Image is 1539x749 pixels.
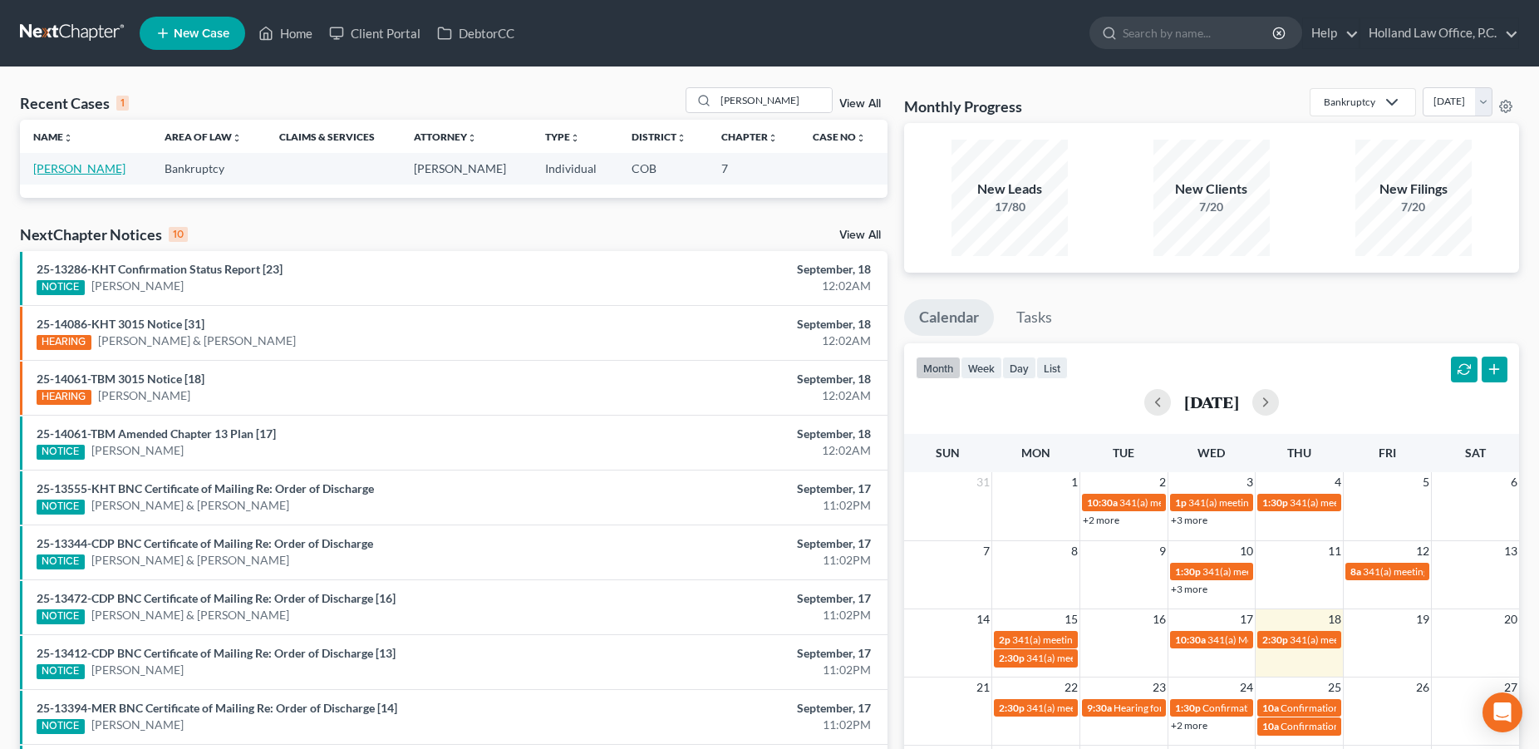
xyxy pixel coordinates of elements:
span: 3 [1245,472,1255,492]
span: 2:30p [999,702,1025,714]
h3: Monthly Progress [904,96,1022,116]
div: 17/80 [951,199,1068,215]
td: 7 [708,153,799,184]
span: 6 [1509,472,1519,492]
span: 341(a) meeting for [PERSON_NAME] & [PERSON_NAME] [1012,633,1261,646]
span: 341(a) meeting for [PERSON_NAME] & [PERSON_NAME] [1188,496,1437,509]
div: 7/20 [1153,199,1270,215]
div: 11:02PM [604,552,871,569]
span: 7 [981,541,991,561]
td: Individual [532,153,618,184]
div: NOTICE [37,664,85,679]
span: 341(a) meeting for [PERSON_NAME] [1290,633,1450,646]
span: 10:30a [1087,496,1118,509]
div: September, 18 [604,426,871,442]
span: 21 [975,678,991,697]
a: Nameunfold_more [33,131,73,143]
a: [PERSON_NAME] & [PERSON_NAME] [98,333,296,349]
i: unfold_more [676,133,686,143]
a: Attorneyunfold_more [414,131,477,143]
span: Wed [1197,446,1225,460]
span: New Case [174,27,229,40]
div: 11:02PM [604,717,871,733]
span: 341(a) Meeting for [PERSON_NAME] [1207,633,1369,646]
span: 15 [1063,609,1079,629]
a: 25-13286-KHT Confirmation Status Report [23] [37,262,283,276]
div: September, 17 [604,535,871,552]
a: Case Nounfold_more [813,131,866,143]
div: 11:02PM [604,607,871,623]
a: +2 more [1083,514,1119,526]
a: Client Portal [321,18,429,48]
a: Typeunfold_more [545,131,580,143]
span: Sun [936,446,960,460]
div: HEARING [37,390,91,405]
span: 341(a) meeting for [MEDICAL_DATA][PERSON_NAME] [1026,652,1266,664]
i: unfold_more [232,133,242,143]
td: [PERSON_NAME] [401,153,532,184]
a: [PERSON_NAME] [91,662,184,678]
span: Thu [1287,446,1311,460]
input: Search by name... [715,88,832,112]
a: +2 more [1171,719,1207,732]
span: 341(a) meeting for [PERSON_NAME] & [PERSON_NAME] [1119,496,1368,509]
a: Chapterunfold_more [721,131,778,143]
a: 25-14086-KHT 3015 Notice [31] [37,317,204,331]
a: [PERSON_NAME] & [PERSON_NAME] [91,552,289,569]
span: 26 [1414,678,1431,697]
a: +3 more [1171,514,1207,526]
a: +3 more [1171,583,1207,595]
a: 25-14061-TBM 3015 Notice [18] [37,372,204,386]
span: 10a [1262,720,1279,732]
div: Open Intercom Messenger [1482,692,1522,732]
button: list [1036,357,1068,379]
span: Sat [1465,446,1486,460]
div: NOTICE [37,554,85,569]
span: 2:30p [1262,633,1288,646]
span: 9:30a [1087,702,1112,714]
div: September, 17 [604,645,871,662]
div: NextChapter Notices [20,224,188,244]
span: 2 [1158,472,1168,492]
span: 13 [1502,541,1519,561]
span: 11 [1326,541,1343,561]
span: Tue [1113,446,1134,460]
a: Tasks [1001,299,1067,336]
div: 7/20 [1355,199,1472,215]
a: Area of Lawunfold_more [165,131,242,143]
div: Recent Cases [20,93,129,113]
a: [PERSON_NAME] & [PERSON_NAME] [91,607,289,623]
a: [PERSON_NAME] [33,161,125,175]
div: 1 [116,96,129,111]
span: 16 [1151,609,1168,629]
span: 14 [975,609,991,629]
span: 23 [1151,678,1168,697]
div: September, 18 [604,261,871,278]
a: Districtunfold_more [632,131,686,143]
div: Bankruptcy [1324,95,1375,109]
input: Search by name... [1123,17,1275,48]
span: 31 [975,472,991,492]
span: 341(a) meeting for [PERSON_NAME] [1026,702,1187,714]
span: 25 [1326,678,1343,697]
div: NOTICE [37,445,85,460]
a: Home [250,18,321,48]
a: 25-13472-CDP BNC Certificate of Mailing Re: Order of Discharge [16] [37,591,396,605]
span: 4 [1333,472,1343,492]
th: Claims & Services [266,120,401,153]
span: 19 [1414,609,1431,629]
span: 1:30p [1262,496,1288,509]
span: 17 [1238,609,1255,629]
div: 12:02AM [604,442,871,459]
span: Confirmation hearing for Broc Charleston second case & [PERSON_NAME] [1202,702,1527,714]
a: 25-13344-CDP BNC Certificate of Mailing Re: Order of Discharge [37,536,373,550]
span: Fri [1379,446,1396,460]
span: 8a [1350,565,1361,578]
div: September, 17 [604,700,871,717]
a: DebtorCC [429,18,523,48]
div: New Leads [951,180,1068,199]
span: 10 [1238,541,1255,561]
div: NOTICE [37,500,85,515]
span: 20 [1502,609,1519,629]
span: 1 [1069,472,1079,492]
